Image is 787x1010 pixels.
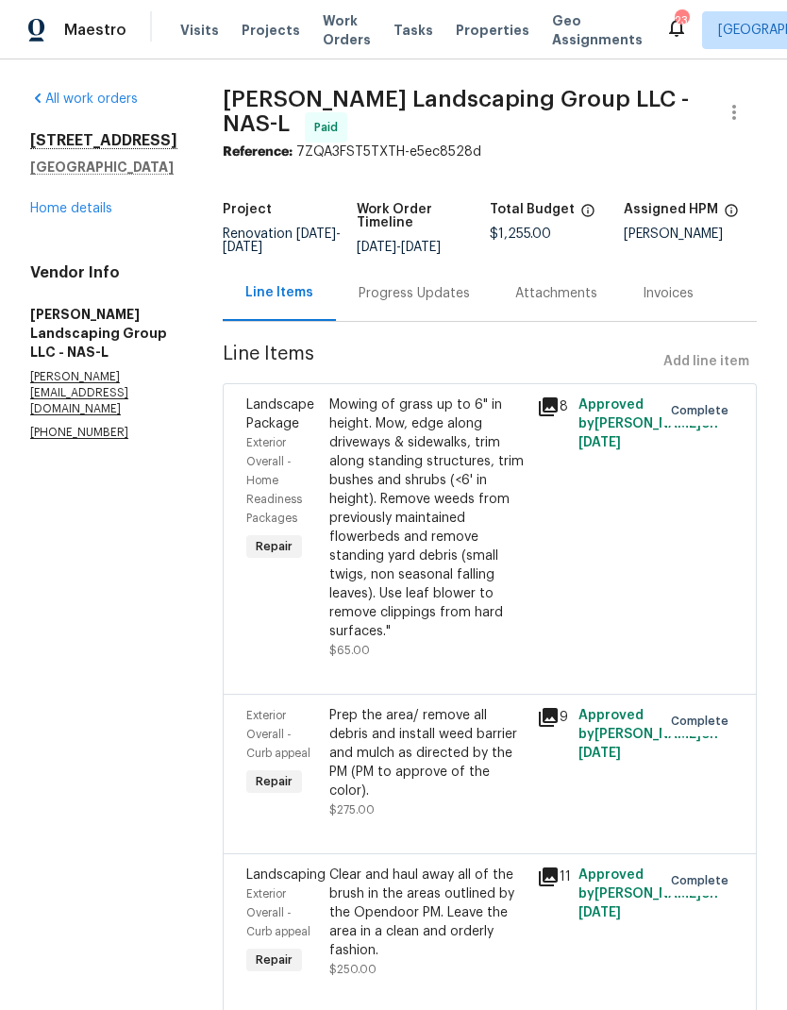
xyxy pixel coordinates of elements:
[490,227,551,241] span: $1,255.00
[624,227,758,241] div: [PERSON_NAME]
[578,868,718,919] span: Approved by [PERSON_NAME] on
[30,202,112,215] a: Home details
[329,645,370,656] span: $65.00
[223,345,656,379] span: Line Items
[323,11,371,49] span: Work Orders
[248,772,300,791] span: Repair
[329,396,526,641] div: Mowing of grass up to 6" in height. Mow, edge along driveways & sidewalks, trim along standing st...
[248,951,300,969] span: Repair
[515,284,597,303] div: Attachments
[675,11,688,30] div: 23
[357,241,396,254] span: [DATE]
[30,263,177,282] h4: Vendor Info
[246,710,310,759] span: Exterior Overall - Curb appeal
[30,305,177,362] h5: [PERSON_NAME] Landscaping Group LLC - NAS-L
[537,706,567,729] div: 9
[359,284,470,303] div: Progress Updates
[624,203,718,216] h5: Assigned HPM
[223,145,293,159] b: Reference:
[329,706,526,800] div: Prep the area/ remove all debris and install weed barrier and mulch as directed by the PM (PM to ...
[537,866,567,888] div: 11
[314,118,345,137] span: Paid
[671,712,736,731] span: Complete
[329,804,375,816] span: $275.00
[671,871,736,890] span: Complete
[246,868,326,882] span: Landscaping
[490,203,575,216] h5: Total Budget
[223,88,689,135] span: [PERSON_NAME] Landscaping Group LLC - NAS-L
[246,437,302,524] span: Exterior Overall - Home Readiness Packages
[671,401,736,420] span: Complete
[357,241,441,254] span: -
[578,709,718,760] span: Approved by [PERSON_NAME] on
[578,906,621,919] span: [DATE]
[223,227,341,254] span: -
[578,398,718,449] span: Approved by [PERSON_NAME] on
[242,21,300,40] span: Projects
[248,537,300,556] span: Repair
[580,203,595,227] span: The total cost of line items that have been proposed by Opendoor. This sum includes line items th...
[180,21,219,40] span: Visits
[643,284,694,303] div: Invoices
[456,21,529,40] span: Properties
[246,888,310,937] span: Exterior Overall - Curb appeal
[393,24,433,37] span: Tasks
[357,203,491,229] h5: Work Order Timeline
[223,203,272,216] h5: Project
[329,866,526,960] div: Clear and haul away all of the brush in the areas outlined by the Opendoor PM. Leave the area in ...
[578,436,621,449] span: [DATE]
[223,241,262,254] span: [DATE]
[296,227,336,241] span: [DATE]
[30,93,138,106] a: All work orders
[552,11,643,49] span: Geo Assignments
[223,227,341,254] span: Renovation
[64,21,126,40] span: Maestro
[246,398,314,430] span: Landscape Package
[329,964,377,975] span: $250.00
[401,241,441,254] span: [DATE]
[223,143,757,161] div: 7ZQA3FST5TXTH-e5ec8528d
[724,203,739,227] span: The hpm assigned to this work order.
[245,283,313,302] div: Line Items
[578,747,621,760] span: [DATE]
[537,396,567,418] div: 8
